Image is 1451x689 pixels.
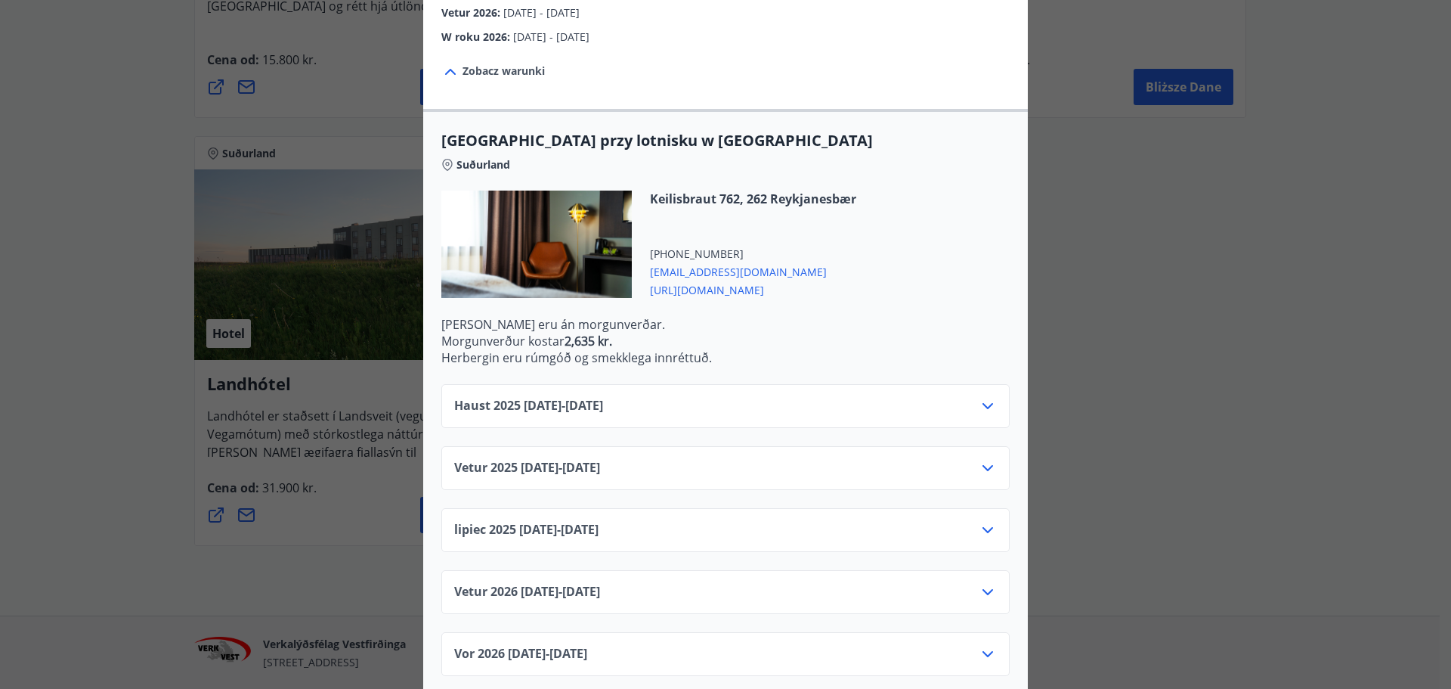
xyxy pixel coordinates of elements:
[441,130,873,151] font: [GEOGRAPHIC_DATA] przy lotnisku w [GEOGRAPHIC_DATA]
[513,29,589,44] font: [DATE] - [DATE]
[497,5,500,20] font: :
[650,283,764,297] font: [URL][DOMAIN_NAME]
[463,64,545,78] font: Zobacz warunki
[507,29,510,44] font: :
[650,247,744,261] font: [PHONE_NUMBER]
[441,333,565,349] font: Morgunverður kostar
[503,5,580,20] font: [DATE] - [DATE]
[456,157,510,172] font: Suðurland
[650,191,856,207] font: Keilisbraut 762, 262 Reykjanesbær
[650,265,827,279] font: [EMAIL_ADDRESS][DOMAIN_NAME]
[441,5,497,20] font: Vetur 2026
[441,316,665,333] font: [PERSON_NAME] eru án morgunverðar.
[565,333,612,349] font: 2,635 kr.
[441,29,507,44] font: W roku 2026
[441,349,712,366] font: Herbergin eru rúmgóð og smekklega innréttuð.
